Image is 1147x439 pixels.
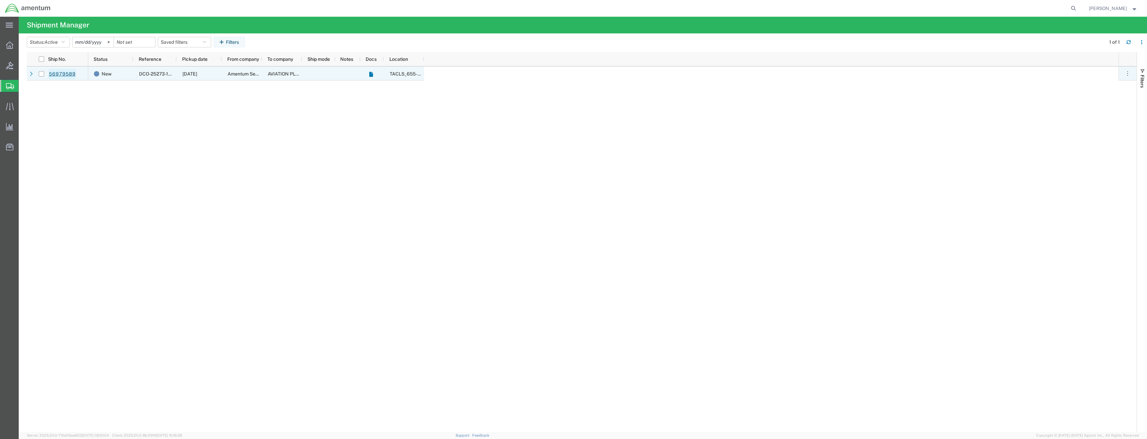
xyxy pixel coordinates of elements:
[1109,39,1121,46] div: 1 of 1
[27,17,89,33] h4: Shipment Manager
[389,56,408,62] span: Location
[307,56,330,62] span: Ship mode
[1089,5,1127,12] span: Joe Ricklefs
[48,69,76,80] a: 56979589
[27,37,70,47] button: Status:Active
[1140,75,1145,88] span: Filters
[182,71,197,77] span: 09/30/2025
[48,56,66,62] span: Ship No.
[27,433,109,437] span: Server: 2025.20.0-710e05ee653
[139,71,183,77] span: DCO-25273-168889
[44,39,58,45] span: Active
[472,433,489,437] a: Feedback
[102,67,112,81] span: New
[390,71,495,77] span: TACLS_655-Godman AAF, KY
[182,56,208,62] span: Pickup date
[214,37,245,47] button: Filters
[82,433,109,437] span: [DATE] 09:51:04
[112,433,182,437] span: Client: 2025.20.0-8b113f4
[267,56,293,62] span: To company
[94,56,108,62] span: Status
[456,433,472,437] a: Support
[340,56,353,62] span: Notes
[158,37,211,47] button: Saved filters
[1036,433,1139,438] span: Copyright © [DATE]-[DATE] Agistix Inc., All Rights Reserved
[1089,4,1138,12] button: [PERSON_NAME]
[268,71,311,77] span: AVIATION PLUS INC
[228,71,278,77] span: Amentum Services, Inc.
[5,3,51,13] img: logo
[366,56,377,62] span: Docs
[156,433,182,437] span: [DATE] 10:16:38
[73,37,114,47] input: Not set
[139,56,161,62] span: Reference
[227,56,259,62] span: From company
[114,37,155,47] input: Not set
